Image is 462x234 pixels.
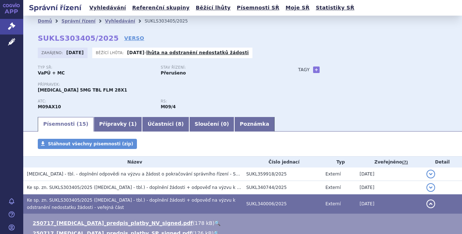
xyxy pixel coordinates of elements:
[27,198,235,210] span: Ke sp. zn. SUKLS303405/2025 (EVRYSDI - tbl.) - doplnění žádosti + odpověď na výzvu k odstranění n...
[423,157,462,168] th: Detail
[38,65,153,70] p: Typ SŘ:
[38,34,119,43] strong: SUKLS303405/2025
[161,99,276,104] p: RS:
[356,181,423,194] td: [DATE]
[195,220,212,226] span: 178 kB
[61,19,96,24] a: Správní řízení
[402,160,408,165] abbr: (?)
[322,157,356,168] th: Typ
[87,3,128,13] a: Vyhledávání
[145,16,197,27] li: SUKLS303405/2025
[243,157,322,168] th: Číslo jednací
[223,121,227,127] span: 0
[356,168,423,181] td: [DATE]
[234,117,275,132] a: Poznámka
[325,185,341,190] span: Externí
[235,3,281,13] a: Písemnosti SŘ
[38,104,61,109] strong: RISDIPLAM
[127,50,249,56] p: -
[142,117,189,132] a: Účastníci (8)
[178,121,182,127] span: 8
[283,3,312,13] a: Moje SŘ
[27,172,276,177] span: EVRYSDI - tbl. - doplnění odpovědi na výzvu a žádost o pokračování správního řízení - SUKLS303405...
[66,50,84,55] strong: [DATE]
[426,199,435,208] button: detail
[96,50,125,56] span: Běžící lhůta:
[33,219,455,227] li: ( )
[38,82,284,87] p: Přípravek:
[325,201,341,206] span: Externí
[124,35,144,42] a: VERSO
[214,220,220,226] a: 🔍
[23,157,243,168] th: Název
[130,3,192,13] a: Referenční skupiny
[79,121,86,127] span: 15
[298,65,310,74] h3: Tagy
[161,70,186,76] strong: Přerušeno
[38,117,94,132] a: Písemnosti (15)
[33,220,193,226] a: 250717_[MEDICAL_DATA]_predpis_platby_NV_signed.pdf
[38,99,153,104] p: ATC:
[127,50,145,55] strong: [DATE]
[23,3,87,13] h2: Správní řízení
[38,139,137,149] a: Stáhnout všechny písemnosti (zip)
[356,194,423,214] td: [DATE]
[94,117,142,132] a: Přípravky (1)
[426,183,435,192] button: detail
[313,66,320,73] a: +
[243,194,322,214] td: SUKL340006/2025
[426,170,435,178] button: detail
[48,141,133,146] span: Stáhnout všechny písemnosti (zip)
[38,70,65,76] strong: VaPÚ + MC
[41,50,64,56] span: Zahájeno:
[146,50,249,55] a: lhůta na odstranění nedostatků žádosti
[27,185,355,190] span: Ke sp. zn. SUKLS303405/2025 (EVRYSDI - tbl.) - doplnění žádosti + odpověď na výzvu k odstranění n...
[243,168,322,181] td: SUKL359918/2025
[189,117,234,132] a: Sloučení (0)
[38,88,127,93] span: [MEDICAL_DATA] 5MG TBL FLM 28X1
[38,19,52,24] a: Domů
[131,121,134,127] span: 1
[105,19,135,24] a: Vyhledávání
[194,3,233,13] a: Běžící lhůty
[313,3,356,13] a: Statistiky SŘ
[325,172,341,177] span: Externí
[161,104,175,109] strong: risdiplam
[161,65,276,70] p: Stav řízení:
[243,181,322,194] td: SUKL340744/2025
[356,157,423,168] th: Zveřejněno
